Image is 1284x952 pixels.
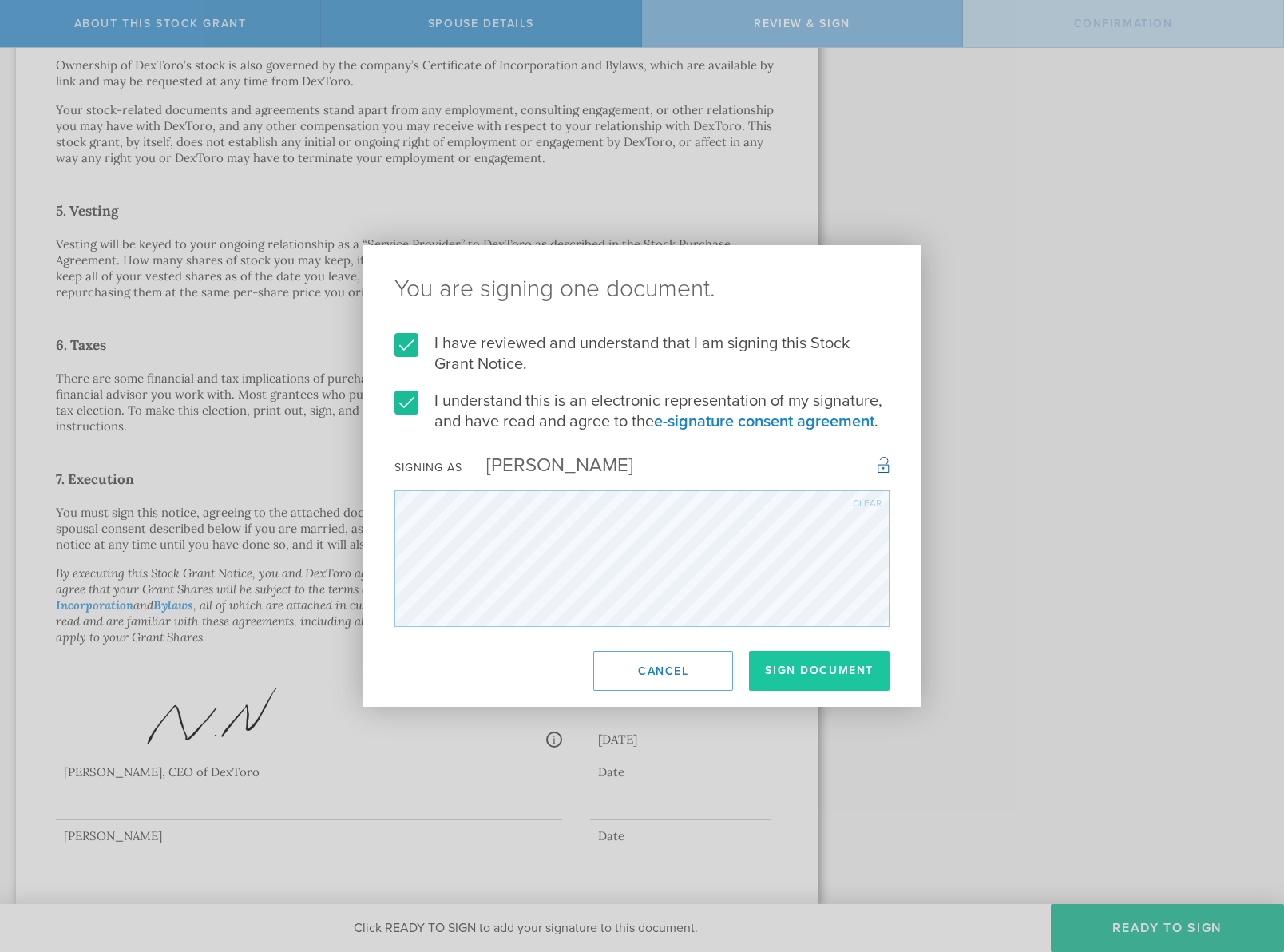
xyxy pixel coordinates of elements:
a: e-signature consent agreement [654,412,874,431]
button: Sign Document [749,651,890,691]
div: [PERSON_NAME] [462,454,633,477]
div: Signing as [394,461,462,474]
label: I have reviewed and understand that I am signing this Stock Grant Notice. [394,333,890,375]
button: Cancel [593,651,733,691]
ng-pluralize: You are signing one document. [394,277,890,301]
label: I understand this is an electronic representation of my signature, and have read and agree to the . [394,391,890,432]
